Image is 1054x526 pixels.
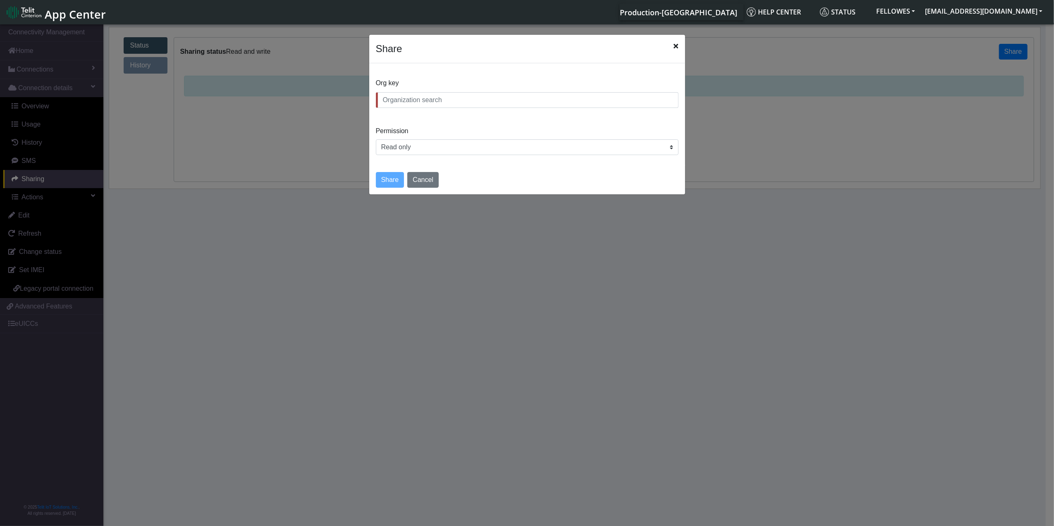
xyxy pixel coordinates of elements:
label: Permission [376,126,409,136]
button: [EMAIL_ADDRESS][DOMAIN_NAME] [920,4,1047,19]
span: App Center [45,7,106,22]
span: Help center [747,7,801,17]
button: Share [376,172,404,188]
span: Production-[GEOGRAPHIC_DATA] [620,7,737,17]
span: Org key [376,79,399,86]
button: Cancel [407,172,439,188]
h4: Share [376,41,402,56]
button: FELLOWES [871,4,920,19]
img: knowledge.svg [747,7,756,17]
span: Status [820,7,856,17]
img: status.svg [820,7,829,17]
input: Organization search [376,92,679,108]
img: logo-telit-cinterion-gw-new.png [7,6,41,19]
span: Close [674,41,679,51]
a: Your current platform instance [619,4,737,20]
